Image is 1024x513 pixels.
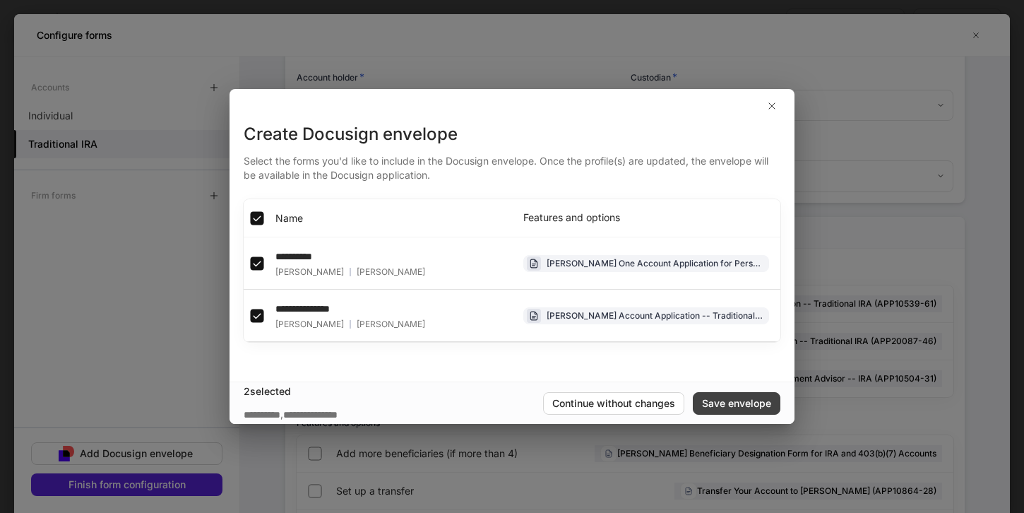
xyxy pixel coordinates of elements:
span: [PERSON_NAME] [357,266,425,278]
div: [PERSON_NAME] [275,319,425,330]
div: 2 selected [244,384,543,399]
div: Create Docusign envelope [244,123,780,146]
button: Save envelope [693,392,780,415]
span: Name [275,211,303,225]
th: Features and options [512,199,780,237]
button: Continue without changes [543,392,684,415]
div: [PERSON_NAME] [275,266,425,278]
span: [PERSON_NAME] [357,319,425,330]
div: [PERSON_NAME] One Account Application for Personal Accounts -- Individual (APP13582-45) [547,256,763,270]
div: Continue without changes [552,396,675,411]
div: Select the forms you'd like to include in the Docusign envelope. Once the profile(s) are updated,... [244,146,780,182]
div: Save envelope [702,396,771,411]
div: [PERSON_NAME] Account Application -- Traditional IRA (APP10539-61) [547,309,763,322]
div: , [244,407,338,422]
